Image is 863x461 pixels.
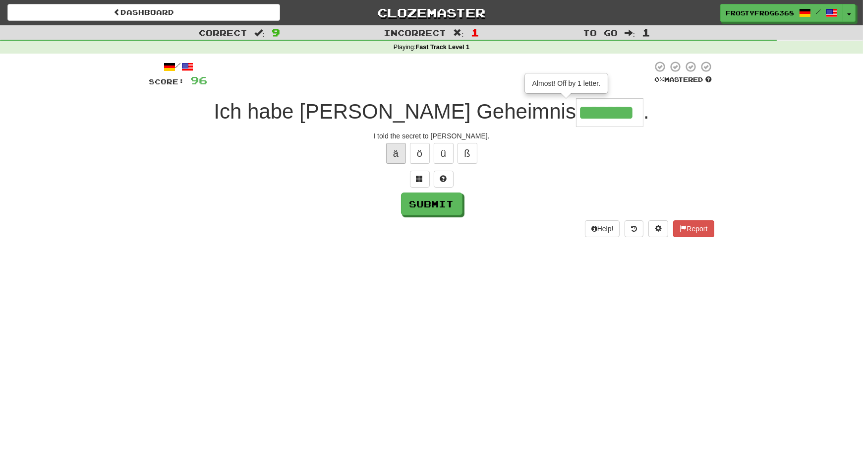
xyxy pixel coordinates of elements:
button: ä [386,143,406,164]
button: Switch sentence to multiple choice alt+p [410,171,430,188]
span: Score: [149,77,185,86]
button: Submit [401,193,462,215]
span: : [254,29,265,37]
button: ß [458,143,477,164]
div: / [149,61,208,73]
strong: Fast Track Level 1 [416,44,470,51]
span: : [625,29,635,37]
span: Almost! Off by 1 letter. [532,79,600,87]
span: FrostyFrog6368 [726,8,794,17]
button: Report [673,220,714,237]
div: I told the secret to [PERSON_NAME]. [149,131,714,141]
button: Single letter hint - you only get 1 per sentence and score half the points! alt+h [434,171,454,188]
span: Ich habe [PERSON_NAME] Geheimnis [214,100,576,123]
span: To go [583,28,618,38]
div: Mastered [653,75,714,84]
span: 0 % [655,75,665,83]
span: : [453,29,464,37]
button: ü [434,143,454,164]
a: Dashboard [7,4,280,21]
a: Clozemaster [295,4,568,21]
span: Correct [199,28,247,38]
button: ö [410,143,430,164]
span: 9 [272,26,280,38]
span: 1 [642,26,650,38]
button: Round history (alt+y) [625,220,643,237]
span: . [643,100,649,123]
a: FrostyFrog6368 / [720,4,843,22]
span: Incorrect [384,28,446,38]
button: Help! [585,220,620,237]
span: / [816,8,821,15]
span: 96 [191,74,208,86]
span: 1 [471,26,479,38]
